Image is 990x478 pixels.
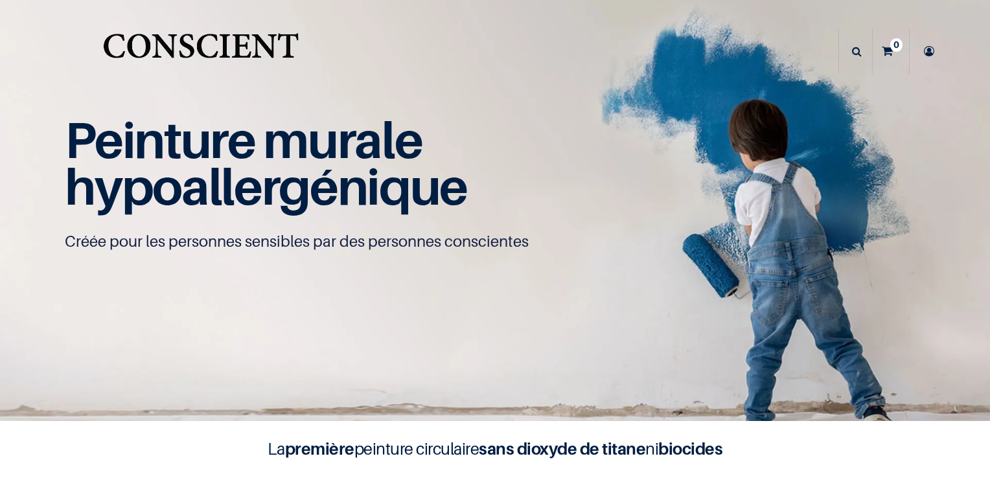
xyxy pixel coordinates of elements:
sup: 0 [890,38,903,51]
b: sans dioxyde de titane [479,438,645,459]
a: 0 [873,28,909,74]
img: Conscient [100,26,301,77]
span: Peinture murale [65,109,422,170]
p: Créée pour les personnes sensibles par des personnes conscientes [65,231,925,252]
b: biocides [658,438,722,459]
a: Logo of Conscient [100,26,301,77]
h4: La peinture circulaire ni [236,437,754,461]
b: première [285,438,354,459]
span: hypoallergénique [65,156,467,216]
